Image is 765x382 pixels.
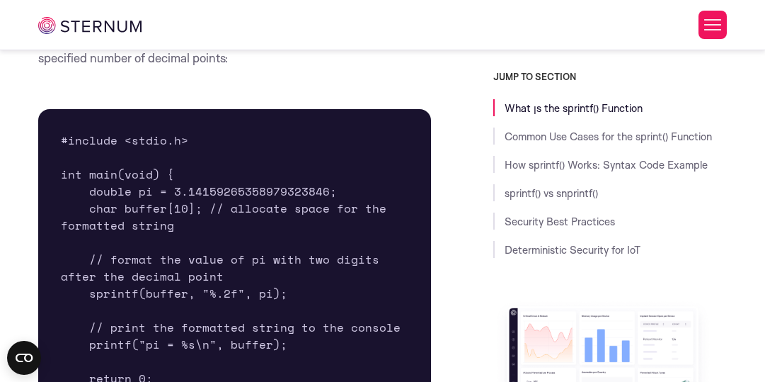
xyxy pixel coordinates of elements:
h3: JUMP TO SECTION [493,71,727,82]
a: Security Best Practices [505,215,615,228]
button: Toggle Menu [698,11,727,39]
a: Common Use Cases for the sprint() Function [505,130,712,143]
a: Deterministic Security for IoT [505,243,640,257]
img: sternum iot [38,17,142,34]
a: sprintf() vs snprintf() [505,186,598,200]
a: How sprintf() Works: Syntax Code Example [505,158,708,172]
button: Open CMP widget [7,341,41,375]
a: What ןs the sprintf() Function [505,101,643,115]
